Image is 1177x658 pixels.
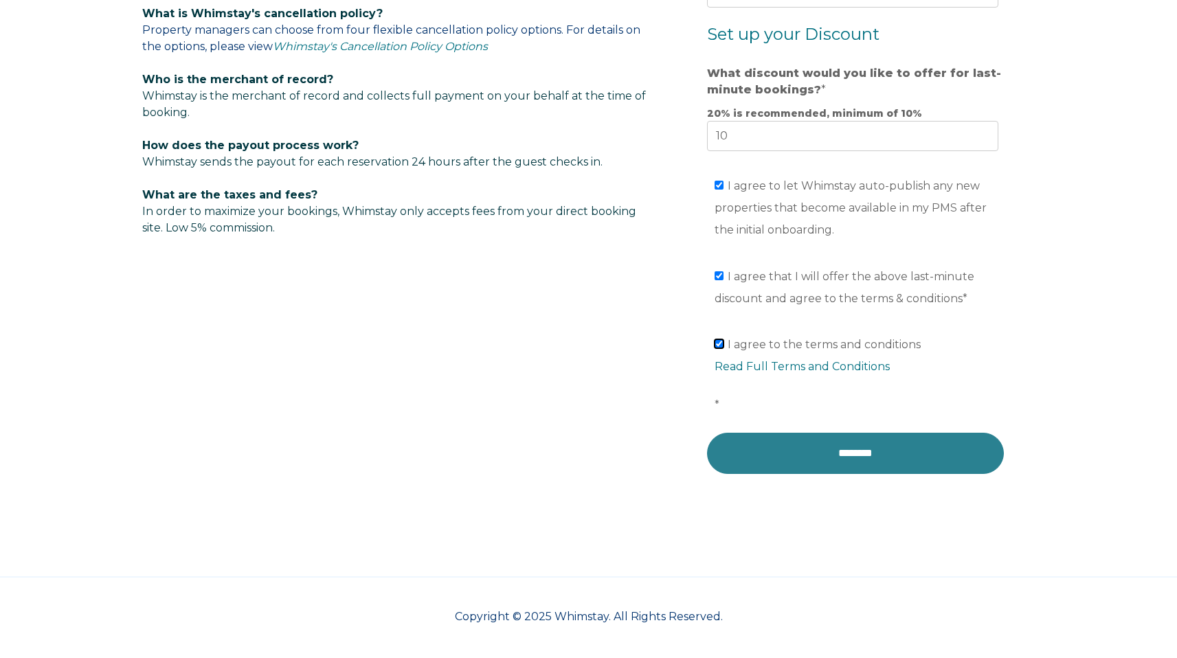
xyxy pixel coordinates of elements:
[707,24,879,44] span: Set up your Discount
[142,5,653,55] p: Property managers can choose from four flexible cancellation policy options. For details on the o...
[142,7,383,20] span: What is Whimstay's cancellation policy?
[715,271,724,280] input: I agree that I will offer the above last-minute discount and agree to the terms & conditions*
[142,73,333,86] span: Who is the merchant of record?
[715,339,724,348] input: I agree to the terms and conditionsRead Full Terms and Conditions*
[273,40,488,53] a: Whimstay's Cancellation Policy Options
[142,89,646,119] span: Whimstay is the merchant of record and collects full payment on your behalf at the time of booking.
[142,609,1035,625] p: Copyright © 2025 Whimstay. All Rights Reserved.
[142,139,359,152] span: How does the payout process work?
[142,188,636,234] span: In order to maximize your bookings, Whimstay only accepts fees from your direct booking site. Low...
[715,179,987,236] span: I agree to let Whimstay auto-publish any new properties that become available in my PMS after the...
[707,107,922,120] strong: 20% is recommended, minimum of 10%
[715,181,724,190] input: I agree to let Whimstay auto-publish any new properties that become available in my PMS after the...
[707,67,1001,96] strong: What discount would you like to offer for last-minute bookings?
[715,270,974,305] span: I agree that I will offer the above last-minute discount and agree to the terms & conditions
[715,360,890,373] a: Read Full Terms and Conditions
[142,155,603,168] span: Whimstay sends the payout for each reservation 24 hours after the guest checks in.
[715,338,1006,411] span: I agree to the terms and conditions
[142,188,317,201] span: What are the taxes and fees?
